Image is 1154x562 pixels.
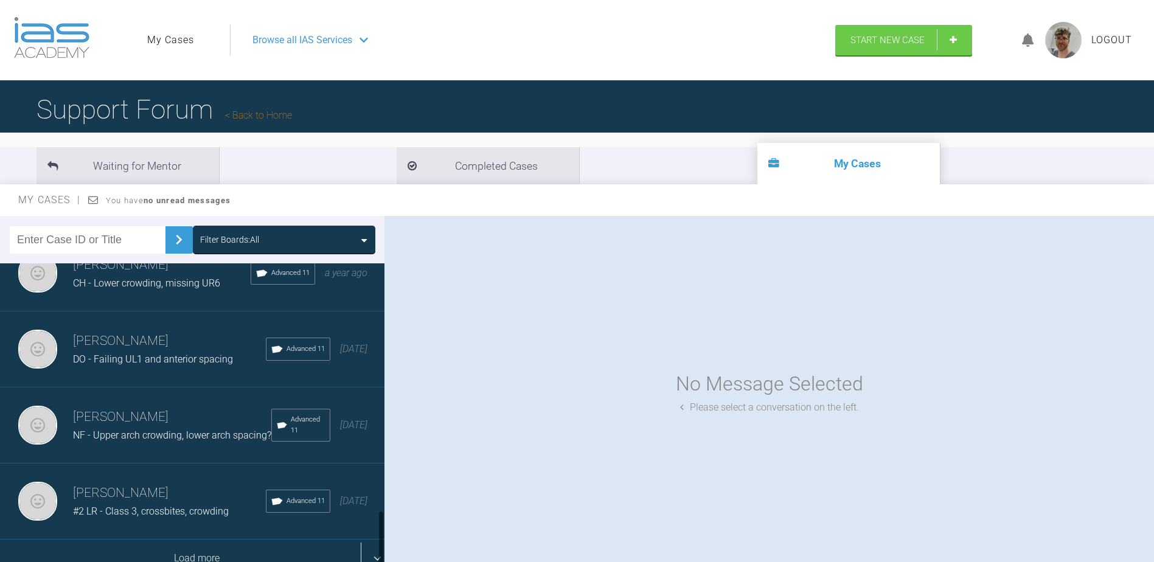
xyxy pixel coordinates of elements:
h1: Support Forum [36,88,292,131]
a: My Cases [147,32,194,48]
h3: [PERSON_NAME] [73,407,271,428]
li: My Cases [757,143,940,184]
span: NF - Upper arch crowding, lower arch spacing? [73,429,271,441]
h3: [PERSON_NAME] [73,255,251,276]
div: No Message Selected [676,369,863,400]
span: [DATE] [340,419,367,431]
span: CH - Lower crowding, missing UR6 [73,277,220,289]
li: Completed Cases [397,147,579,184]
a: Back to Home [225,109,292,121]
h3: [PERSON_NAME] [73,331,266,352]
span: Advanced 11 [271,268,310,279]
img: Rohini Babber [18,330,57,369]
span: You have [106,196,231,205]
a: Start New Case [835,25,972,55]
span: My Cases [18,194,81,206]
span: Advanced 11 [287,344,325,355]
strong: no unread messages [144,196,231,205]
span: Advanced 11 [287,496,325,507]
span: Browse all IAS Services [252,32,352,48]
h3: [PERSON_NAME] [73,483,266,504]
img: logo-light.3e3ef733.png [14,17,89,58]
img: Rohini Babber [18,254,57,293]
img: profile.png [1045,22,1082,58]
div: Filter Boards: All [200,233,259,246]
li: Waiting for Mentor [36,147,219,184]
span: [DATE] [340,495,367,507]
img: Rohini Babber [18,482,57,521]
a: Logout [1091,32,1132,48]
span: #2 LR - Class 3, crossbites, crowding [73,505,229,517]
img: chevronRight.28bd32b0.svg [169,230,189,249]
span: Advanced 11 [291,414,325,436]
div: Please select a conversation on the left. [680,400,859,415]
span: [DATE] [340,343,367,355]
span: DO - Failing UL1 and anterior spacing [73,353,233,365]
input: Enter Case ID or Title [10,226,165,254]
img: Rohini Babber [18,406,57,445]
span: Start New Case [850,35,925,46]
span: a year ago [325,267,367,279]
